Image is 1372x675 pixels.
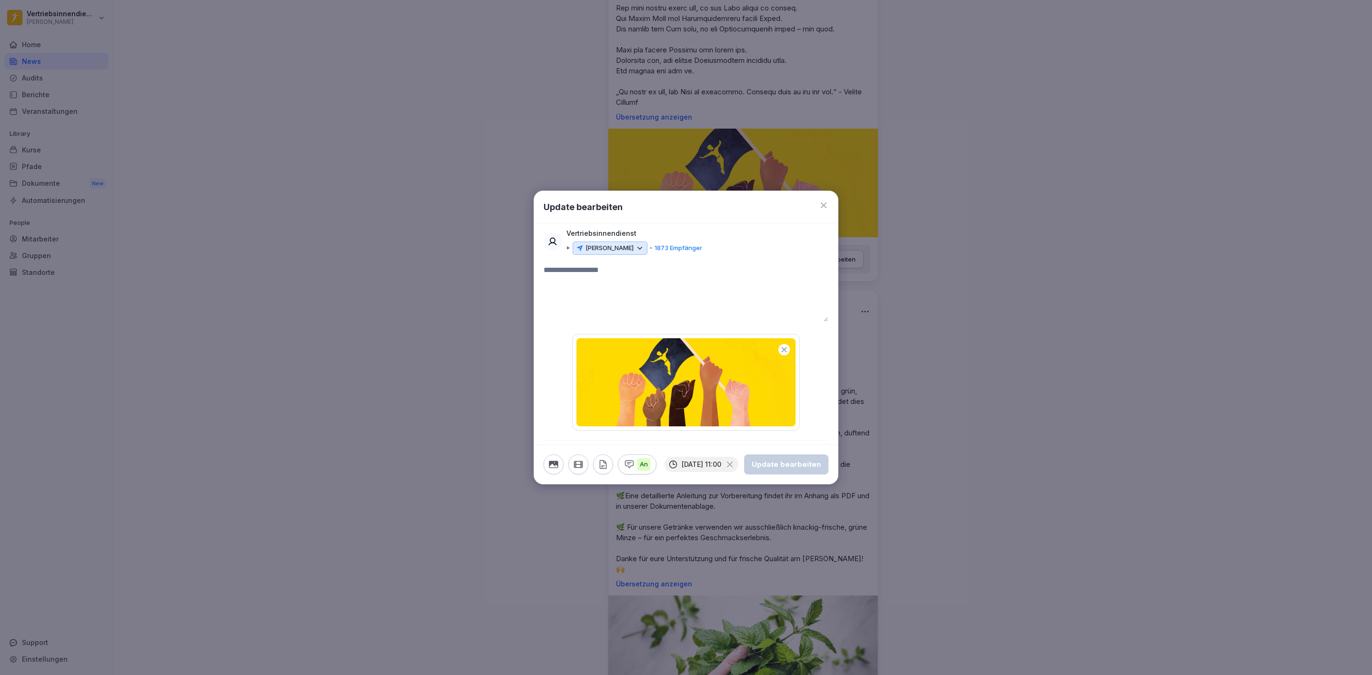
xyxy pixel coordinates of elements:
[744,454,828,474] button: Update bearbeiten
[576,338,796,426] img: u83gp4zk5lsvupovo33hxmeu.png
[655,243,702,253] p: 1873 Empfänger
[637,458,650,471] p: An
[566,228,636,239] p: Vertriebsinnendienst
[618,454,656,474] button: An
[752,459,821,470] div: Update bearbeiten
[585,243,634,253] p: [PERSON_NAME]
[682,461,721,468] p: [DATE] 11:00
[544,201,623,213] h1: Update bearbeiten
